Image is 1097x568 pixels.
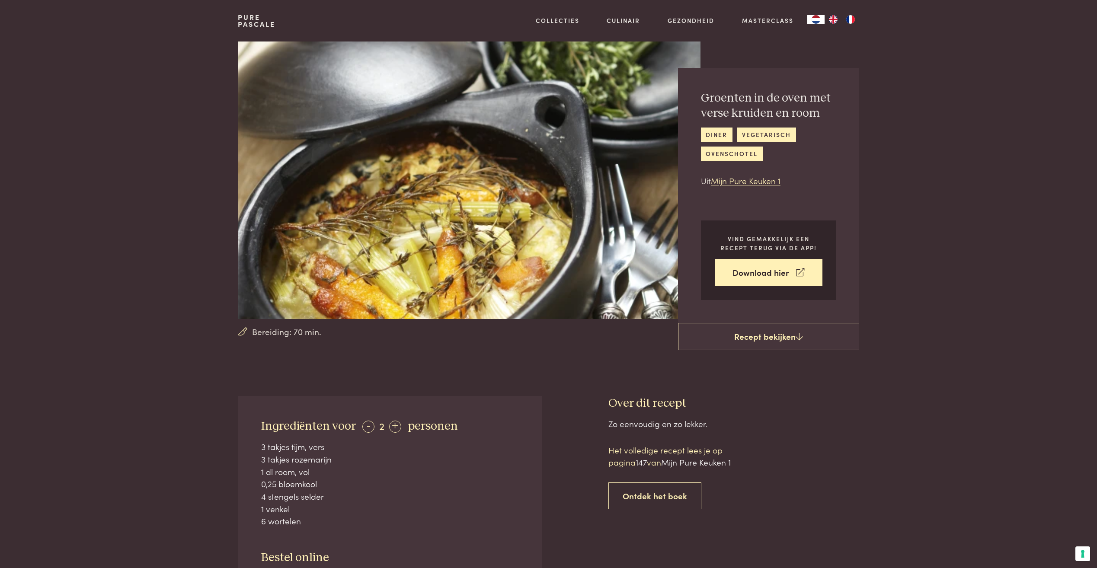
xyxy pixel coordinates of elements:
[608,444,755,469] p: Het volledige recept lees je op pagina van
[261,490,519,503] div: 4 stengels selder
[261,453,519,466] div: 3 takjes rozemarijn
[261,478,519,490] div: 0,25 bloemkool
[825,15,859,24] ul: Language list
[607,16,640,25] a: Culinair
[261,503,519,515] div: 1 venkel
[737,128,796,142] a: vegetarisch
[261,440,519,453] div: 3 takjes tijm, vers
[701,128,732,142] a: diner
[608,396,859,411] h3: Over dit recept
[678,323,859,351] a: Recept bekijken
[261,420,356,432] span: Ingrediënten voor
[389,421,401,433] div: +
[261,515,519,527] div: 6 wortelen
[701,91,836,121] h2: Groenten in de oven met verse kruiden en room
[261,466,519,478] div: 1 dl room, vol
[1075,546,1090,561] button: Uw voorkeuren voor toestemming voor trackingtechnologieën
[608,482,701,510] a: Ontdek het boek
[379,418,384,433] span: 2
[608,418,859,430] div: Zo eenvoudig en zo lekker.
[536,16,579,25] a: Collecties
[711,175,780,186] a: Mijn Pure Keuken 1
[807,15,825,24] div: Language
[668,16,714,25] a: Gezondheid
[701,175,836,187] p: Uit
[362,421,374,433] div: -
[715,259,822,286] a: Download hier
[408,420,458,432] span: personen
[261,550,519,565] h3: Bestel online
[238,14,275,28] a: PurePascale
[636,456,647,468] span: 147
[715,234,822,252] p: Vind gemakkelijk een recept terug via de app!
[807,15,859,24] aside: Language selected: Nederlands
[701,147,763,161] a: ovenschotel
[825,15,842,24] a: EN
[238,41,700,319] img: Groenten in de oven met verse kruiden en room
[661,456,731,468] span: Mijn Pure Keuken 1
[807,15,825,24] a: NL
[842,15,859,24] a: FR
[742,16,793,25] a: Masterclass
[252,325,321,338] span: Bereiding: 70 min.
